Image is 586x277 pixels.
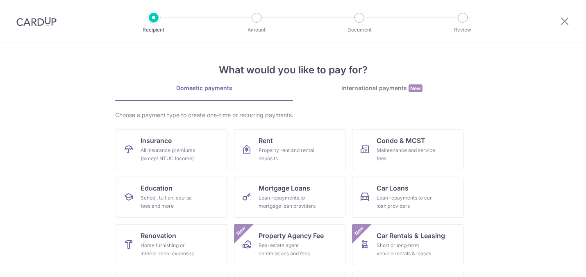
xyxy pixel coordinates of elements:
[352,224,366,238] span: New
[141,231,176,241] span: Renovation
[352,177,463,218] a: Car LoansLoan repayments to car loan providers
[352,224,463,265] a: Car Rentals & LeasingShort or long‑term vehicle rentals & leasesNew
[116,177,227,218] a: EducationSchool, tuition, course fees and more
[293,84,471,93] div: International payments
[377,241,436,258] div: Short or long‑term vehicle rentals & leases
[226,26,287,34] p: Amount
[409,84,422,92] span: New
[352,129,463,170] a: Condo & MCSTMaintenance and service fees
[141,241,200,258] div: Home furnishing or interior reno-expenses
[259,146,318,163] div: Property rent and rental deposits
[259,194,318,210] div: Loan repayments to mortgage loan providers
[123,26,184,34] p: Recipient
[377,136,425,145] span: Condo & MCST
[141,146,200,163] div: All insurance premiums (except NTUC Income)
[377,146,436,163] div: Maintenance and service fees
[377,231,445,241] span: Car Rentals & Leasing
[234,129,345,170] a: RentProperty rent and rental deposits
[234,224,345,265] a: Property Agency FeeReal estate agent commissions and feesNew
[234,224,248,238] span: New
[377,194,436,210] div: Loan repayments to car loan providers
[259,231,324,241] span: Property Agency Fee
[16,16,57,26] img: CardUp
[259,183,310,193] span: Mortgage Loans
[141,194,200,210] div: School, tuition, course fees and more
[116,129,227,170] a: InsuranceAll insurance premiums (except NTUC Income)
[116,224,227,265] a: RenovationHome furnishing or interior reno-expenses
[141,136,172,145] span: Insurance
[141,183,173,193] span: Education
[115,84,293,92] div: Domestic payments
[377,183,409,193] span: Car Loans
[259,241,318,258] div: Real estate agent commissions and fees
[115,63,471,77] h4: What would you like to pay for?
[432,26,493,34] p: Review
[329,26,390,34] p: Document
[115,111,471,119] div: Choose a payment type to create one-time or recurring payments.
[259,136,273,145] span: Rent
[234,177,345,218] a: Mortgage LoansLoan repayments to mortgage loan providers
